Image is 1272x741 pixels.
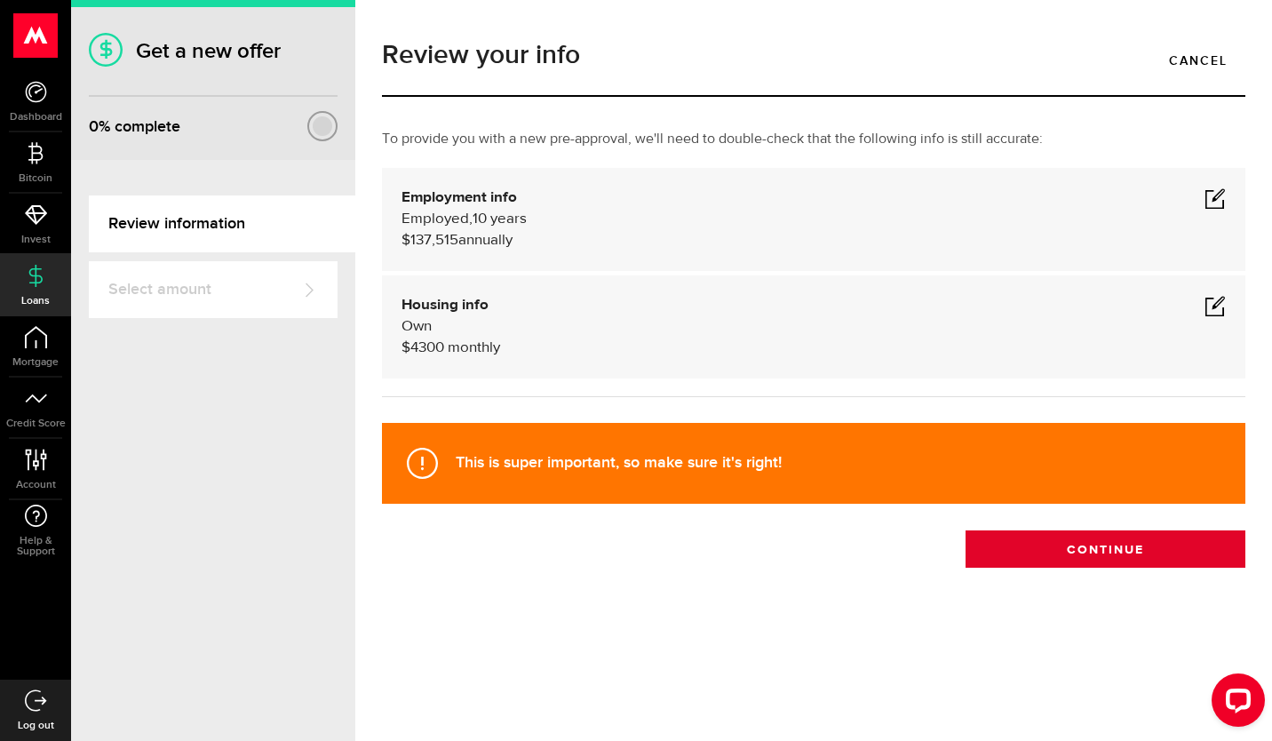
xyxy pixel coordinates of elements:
span: annually [458,233,513,248]
a: Select amount [89,261,338,318]
a: Review information [89,195,355,252]
span: monthly [448,340,500,355]
span: 10 years [473,211,527,227]
b: Employment info [401,190,517,205]
h1: Get a new offer [89,38,338,64]
span: $ [401,340,410,355]
span: 0 [89,117,99,136]
span: Own [401,319,432,334]
span: , [469,211,473,227]
span: $137,515 [401,233,458,248]
iframe: LiveChat chat widget [1197,666,1272,741]
div: % complete [89,111,180,143]
a: Cancel [1151,42,1245,79]
strong: This is super important, so make sure it's right! [456,453,782,472]
h1: Review your info [382,42,1245,68]
span: Employed [401,211,469,227]
p: To provide you with a new pre-approval, we'll need to double-check that the following info is sti... [382,129,1245,150]
span: 4300 [410,340,444,355]
button: Continue [966,530,1245,568]
b: Housing info [401,298,489,313]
